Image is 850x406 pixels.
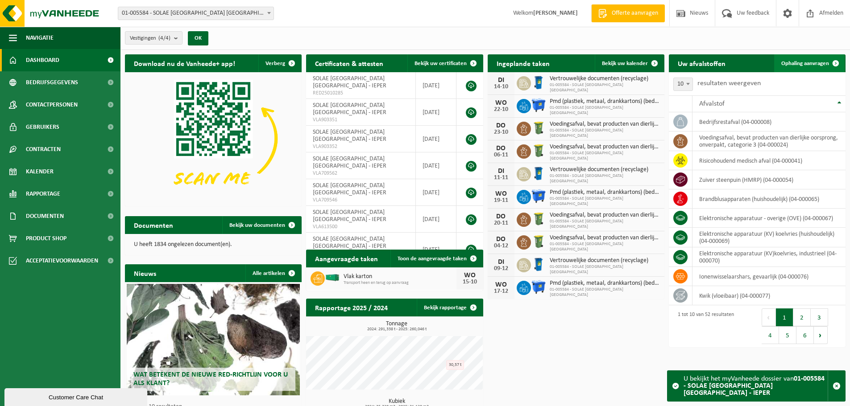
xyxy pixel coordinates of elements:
span: Contracten [26,138,61,160]
div: 22-10 [492,107,510,113]
h2: Rapportage 2025 / 2024 [306,299,397,316]
button: 4 [762,326,779,344]
span: 01-005584 - SOLAE [GEOGRAPHIC_DATA] [GEOGRAPHIC_DATA] [550,173,660,184]
span: 01-005584 - SOLAE BELGIUM NV - IEPER [118,7,274,20]
img: WB-1100-HPE-BE-01 [531,98,546,113]
img: WB-1100-HPE-BE-01 [531,189,546,204]
td: bedrijfsrestafval (04-000008) [692,112,846,131]
span: 2024: 291,338 t - 2025: 260,046 t [311,327,483,332]
span: Pmd (plastiek, metaal, drankkartons) (bedrijven) [550,189,660,196]
div: DI [492,77,510,84]
div: U bekijkt het myVanheede dossier van [684,371,828,401]
td: kwik (vloeibaar) (04-000077) [692,286,846,305]
span: SOLAE [GEOGRAPHIC_DATA] [GEOGRAPHIC_DATA] - IEPER [313,236,386,250]
span: 10 [673,78,693,91]
img: WB-0240-HPE-GN-50 [531,234,546,249]
div: 23-10 [492,129,510,135]
span: 01-005584 - SOLAE [GEOGRAPHIC_DATA] [GEOGRAPHIC_DATA] [550,219,660,230]
span: Voedingsafval, bevat producten van dierlijke oorsprong, onverpakt, categorie 3 [550,121,660,128]
span: Bekijk uw certificaten [415,61,467,66]
h2: Ingeplande taken [488,54,559,72]
td: [DATE] [416,206,456,233]
button: OK [188,31,208,45]
span: Vlak karton [344,273,456,280]
div: 20-11 [492,220,510,226]
span: Vestigingen [130,32,170,45]
button: Verberg [258,54,301,72]
div: 11-11 [492,175,510,181]
span: Bekijk uw documenten [229,222,285,228]
a: Bekijk uw documenten [222,216,301,234]
div: 30,57 t [446,360,464,370]
span: Contactpersonen [26,94,78,116]
span: Product Shop [26,227,66,250]
td: risicohoudend medisch afval (04-000041) [692,151,846,170]
span: RED25010285 [313,90,409,97]
strong: [PERSON_NAME] [533,10,578,16]
img: WB-0240-HPE-BE-09 [531,257,546,272]
a: Bekijk uw certificaten [407,54,482,72]
span: Navigatie [26,27,54,49]
span: VLA613500 [313,223,409,230]
img: WB-0240-HPE-GN-50 [531,211,546,226]
div: WO [492,281,510,288]
div: 09-12 [492,266,510,272]
span: Kalender [26,160,54,183]
div: 15-10 [461,279,479,285]
span: Voedingsafval, bevat producten van dierlijke oorsprong, onverpakt, categorie 3 [550,144,660,151]
span: 01-005584 - SOLAE [GEOGRAPHIC_DATA] [GEOGRAPHIC_DATA] [550,242,660,252]
span: Bekijk uw kalender [602,61,648,66]
a: Ophaling aanvragen [774,54,845,72]
td: zuiver steenpuin (HMRP) (04-000054) [692,170,846,189]
span: Offerte aanvragen [610,9,660,18]
span: Pmd (plastiek, metaal, drankkartons) (bedrijven) [550,280,660,287]
td: elektronische apparatuur (KV)koelvries, industrieel (04-000070) [692,247,846,267]
td: elektronische apparatuur (KV) koelvries (huishoudelijk) (04-000069) [692,228,846,247]
td: [DATE] [416,99,456,126]
label: resultaten weergeven [697,80,761,87]
span: Dashboard [26,49,59,71]
span: Transport heen en terug op aanvraag [344,280,456,286]
td: [DATE] [416,126,456,152]
button: 1 [776,308,793,326]
div: DI [492,168,510,175]
img: WB-0240-HPE-BE-09 [531,75,546,90]
span: VLA709562 [313,170,409,177]
span: Rapportage [26,183,60,205]
img: WB-1100-HPE-BE-01 [531,279,546,295]
button: 2 [793,308,811,326]
span: Vertrouwelijke documenten (recyclage) [550,75,660,82]
span: Afvalstof [699,100,725,107]
span: SOLAE [GEOGRAPHIC_DATA] [GEOGRAPHIC_DATA] - IEPER [313,129,386,143]
strong: 01-005584 - SOLAE [GEOGRAPHIC_DATA] [GEOGRAPHIC_DATA] - IEPER [684,375,825,397]
span: VLA903352 [313,143,409,150]
div: DO [492,236,510,243]
div: 04-12 [492,243,510,249]
td: brandblusapparaten (huishoudelijk) (04-000065) [692,189,846,209]
h2: Download nu de Vanheede+ app! [125,54,244,72]
img: WB-0240-HPE-GN-50 [531,120,546,135]
h2: Uw afvalstoffen [669,54,734,72]
a: Offerte aanvragen [591,4,665,22]
span: Gebruikers [26,116,59,138]
h2: Documenten [125,216,182,234]
span: SOLAE [GEOGRAPHIC_DATA] [GEOGRAPHIC_DATA] - IEPER [313,209,386,223]
span: Verberg [265,61,285,66]
span: Voedingsafval, bevat producten van dierlijke oorsprong, onverpakt, categorie 3 [550,234,660,242]
span: 01-005584 - SOLAE [GEOGRAPHIC_DATA] [GEOGRAPHIC_DATA] [550,128,660,139]
span: Wat betekent de nieuwe RED-richtlijn voor u als klant? [133,371,288,387]
h3: Tonnage [311,321,483,332]
span: Toon de aangevraagde taken [398,256,467,262]
td: [DATE] [416,179,456,206]
button: Next [814,326,828,344]
div: DI [492,258,510,266]
count: (4/4) [158,35,170,41]
h2: Aangevraagde taken [306,250,387,267]
span: 01-005584 - SOLAE [GEOGRAPHIC_DATA] [GEOGRAPHIC_DATA] [550,151,660,161]
div: 14-10 [492,84,510,90]
td: [DATE] [416,152,456,179]
td: ionenwisselaarshars, gevaarlijk (04-000076) [692,267,846,286]
img: HK-XR-30-GN-00 [325,274,340,282]
span: SOLAE [GEOGRAPHIC_DATA] [GEOGRAPHIC_DATA] - IEPER [313,75,386,89]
